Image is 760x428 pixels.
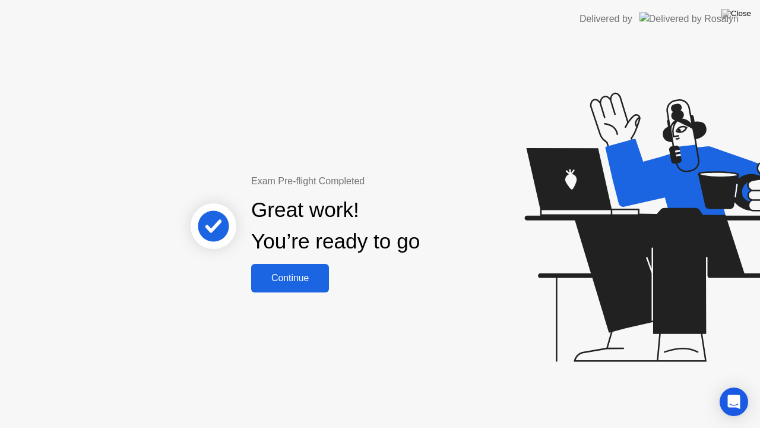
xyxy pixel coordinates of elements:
div: Great work! You’re ready to go [251,194,420,257]
div: Exam Pre-flight Completed [251,174,496,188]
button: Continue [251,264,329,292]
img: Close [721,9,751,18]
div: Continue [255,273,325,284]
div: Delivered by [579,12,632,26]
img: Delivered by Rosalyn [639,12,739,26]
div: Open Intercom Messenger [720,388,748,416]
